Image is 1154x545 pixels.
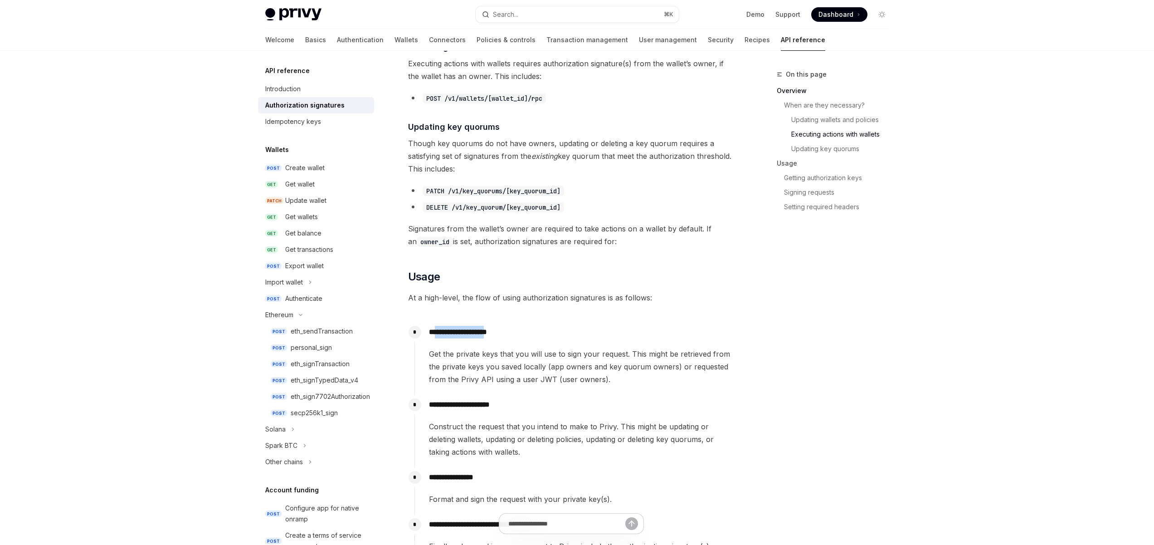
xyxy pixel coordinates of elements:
a: POSTAuthenticate [258,290,374,307]
span: POST [265,295,282,302]
span: GET [265,214,278,221]
a: Welcome [265,29,294,51]
a: Policies & controls [477,29,536,51]
a: Authentication [337,29,384,51]
span: Updating key quorums [408,121,500,133]
span: PATCH [265,197,283,204]
div: Get transactions [285,244,333,255]
div: eth_signTypedData_v4 [291,375,358,386]
span: GET [265,246,278,253]
span: Usage [408,270,440,284]
button: Send message [625,517,638,530]
a: PATCHUpdate wallet [258,192,374,209]
a: Basics [305,29,326,51]
a: Idempotency keys [258,113,374,130]
code: POST /v1/wallets/[wallet_id]/rpc [423,93,546,103]
h5: Wallets [265,144,289,155]
div: Search... [493,9,518,20]
span: Construct the request that you intend to make to Privy. This might be updating or deleting wallet... [429,420,735,458]
span: POST [265,511,282,517]
span: POST [271,377,287,384]
div: Authenticate [285,293,322,304]
span: ⌘ K [664,11,673,18]
div: Get balance [285,228,321,239]
code: owner_id [417,237,453,247]
a: Dashboard [811,7,867,22]
a: POSTConfigure app for native onramp [258,500,374,527]
a: POSTeth_sign7702Authorization [258,388,374,405]
div: eth_sendTransaction [291,326,353,337]
span: Get the private keys that you will use to sign your request. This might be retrieved from the pri... [429,348,735,386]
div: Authorization signatures [265,100,345,111]
code: PATCH /v1/key_quorums/[key_quorum_id] [423,186,564,196]
div: personal_sign [291,342,332,353]
div: eth_sign7702Authorization [291,391,370,402]
div: Introduction [265,83,301,94]
a: API reference [781,29,825,51]
span: Signatures from the wallet’s owner are required to take actions on a wallet by default. If an is ... [408,222,735,248]
a: When are they necessary? [777,98,896,113]
button: Toggle Ethereum section [258,307,374,323]
a: Executing actions with wallets [777,127,896,142]
span: POST [265,263,282,270]
button: Toggle Spark BTC section [258,437,374,454]
span: Though key quorums do not have owners, updating or deleting a key quorum requires a satisfying se... [408,137,735,175]
span: POST [271,410,287,417]
button: Toggle dark mode [875,7,889,22]
a: User management [639,29,697,51]
span: POST [271,361,287,368]
span: At a high-level, the flow of using authorization signatures is as follows: [408,291,735,304]
span: Executing actions with wallets requires authorization signature(s) from the wallet’s owner, if th... [408,57,735,83]
div: Configure app for native onramp [285,503,369,525]
a: POSTeth_sendTransaction [258,323,374,339]
span: GET [265,181,278,188]
input: Ask a question... [508,514,625,534]
div: Format and sign the request with your private key(s). [429,493,735,506]
a: POSTsecp256k1_sign [258,405,374,421]
button: Toggle Other chains section [258,454,374,470]
a: Demo [746,10,764,19]
a: POSTeth_signTypedData_v4 [258,372,374,388]
div: Spark BTC [265,440,297,451]
span: GET [265,230,278,237]
div: Ethereum [265,309,293,320]
a: Setting required headers [777,200,896,214]
a: GETGet wallet [258,176,374,192]
a: Introduction [258,81,374,97]
h5: API reference [265,65,310,76]
div: secp256k1_sign [291,408,338,418]
div: Other chains [265,457,303,467]
a: Transaction management [546,29,628,51]
a: Overview [777,83,896,98]
img: light logo [265,8,321,21]
span: Dashboard [818,10,853,19]
a: Signing requests [777,185,896,200]
a: Updating key quorums [777,142,896,156]
a: POSTExport wallet [258,258,374,274]
a: Recipes [745,29,770,51]
code: DELETE /v1/key_quorum/[key_quorum_id] [423,202,564,212]
button: Toggle Solana section [258,421,374,437]
div: Update wallet [285,195,326,206]
a: POSTeth_signTransaction [258,356,374,372]
em: existing [531,152,558,161]
div: Get wallets [285,211,318,222]
div: Solana [265,424,286,435]
a: POSTCreate wallet [258,160,374,176]
span: POST [271,328,287,335]
span: POST [265,538,282,545]
button: Toggle Import wallet section [258,274,374,290]
button: Open search [476,6,679,23]
a: Updating wallets and policies [777,113,896,127]
span: POST [265,165,282,172]
a: Security [708,29,734,51]
div: Idempotency keys [265,116,321,127]
a: GETGet balance [258,225,374,241]
a: Connectors [429,29,466,51]
a: Usage [777,156,896,171]
div: Export wallet [285,260,324,271]
a: Wallets [394,29,418,51]
a: GETGet wallets [258,209,374,225]
h5: Account funding [265,485,319,496]
div: Create wallet [285,162,325,173]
